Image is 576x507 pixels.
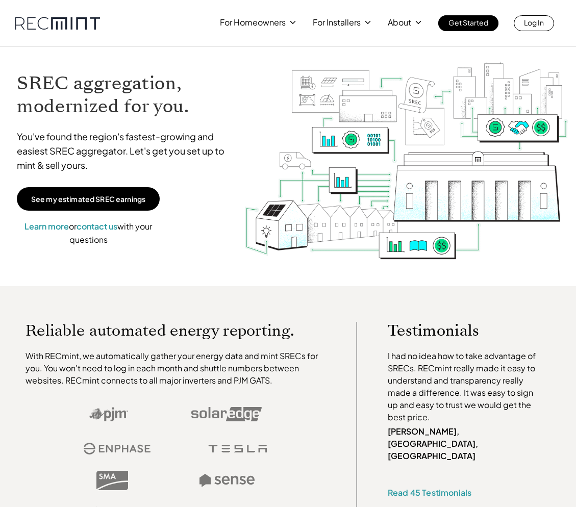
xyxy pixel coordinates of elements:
[388,350,538,423] p: I had no idea how to take advantage of SRECs. RECmint really made it easy to understand and trans...
[388,15,411,30] p: About
[17,187,160,211] a: See my estimated SREC earnings
[17,72,234,118] h1: SREC aggregation, modernized for you.
[220,15,286,30] p: For Homeowners
[26,322,325,340] p: Reliable automated energy reporting.
[313,15,361,30] p: For Installers
[31,194,145,204] p: See my estimated SREC earnings
[244,33,569,294] img: RECmint value cycle
[524,15,544,30] p: Log In
[26,350,325,387] p: With RECmint, we automatically gather your energy data and mint SRECs for you. You won't need to ...
[388,425,538,462] p: [PERSON_NAME], [GEOGRAPHIC_DATA], [GEOGRAPHIC_DATA]
[24,221,69,232] a: Learn more
[438,15,498,31] a: Get Started
[514,15,554,31] a: Log In
[17,130,234,172] p: You've found the region's fastest-growing and easiest SREC aggregator. Let's get you set up to mi...
[448,15,488,30] p: Get Started
[388,487,471,498] a: Read 45 Testimonials
[17,220,160,246] p: or with your questions
[77,221,117,232] a: contact us
[388,322,538,340] p: Testimonials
